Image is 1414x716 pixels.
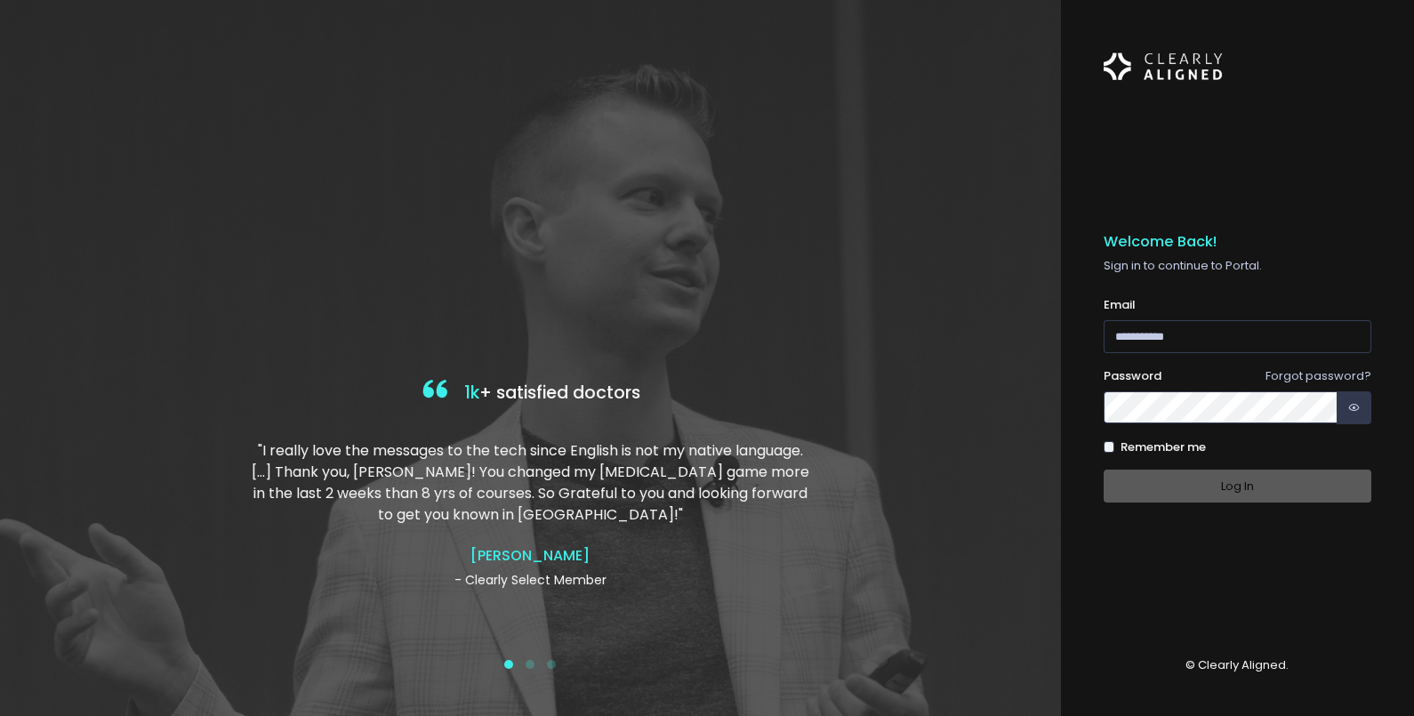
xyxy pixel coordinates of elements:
[1104,296,1136,314] label: Email
[1104,656,1372,674] p: © Clearly Aligned.
[250,547,810,564] h4: [PERSON_NAME]
[1104,257,1372,275] p: Sign in to continue to Portal.
[1121,438,1206,456] label: Remember me
[1104,367,1161,385] label: Password
[250,440,810,526] p: "I really love the messages to the tech since English is not my native language. […] Thank you, [...
[1104,43,1223,91] img: Logo Horizontal
[1265,367,1371,384] a: Forgot password?
[1104,233,1372,251] h5: Welcome Back!
[250,571,810,590] p: - Clearly Select Member
[250,375,810,412] h4: + satisfied doctors
[464,381,479,405] span: 1k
